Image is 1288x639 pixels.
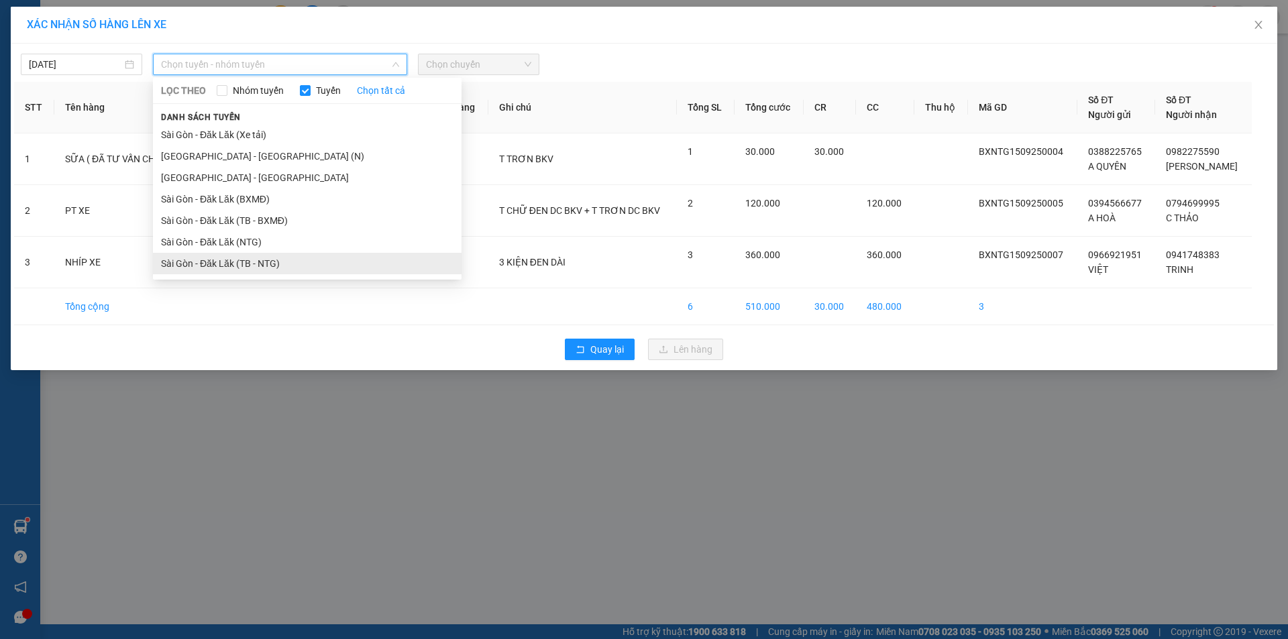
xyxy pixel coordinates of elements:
[735,288,803,325] td: 510.000
[1088,161,1126,172] span: A QUYÊN
[54,288,280,325] td: Tổng cộng
[1088,249,1142,260] span: 0966921951
[311,83,346,98] span: Tuyến
[1088,109,1131,120] span: Người gửi
[54,185,280,237] td: PT XE
[979,249,1063,260] span: BXNTG1509250007
[1240,7,1277,44] button: Close
[153,167,462,188] li: [GEOGRAPHIC_DATA] - [GEOGRAPHIC_DATA]
[745,146,775,157] span: 30.000
[745,249,780,260] span: 360.000
[54,237,280,288] td: NHÍP XE
[14,237,54,288] td: 3
[1166,109,1217,120] span: Người nhận
[153,188,462,210] li: Sài Gòn - Đăk Lăk (BXMĐ)
[688,249,693,260] span: 3
[1166,249,1220,260] span: 0941748383
[227,83,289,98] span: Nhóm tuyến
[1166,95,1191,105] span: Số ĐT
[1166,161,1238,172] span: [PERSON_NAME]
[1166,146,1220,157] span: 0982275590
[54,82,280,133] th: Tên hàng
[54,133,280,185] td: SỮA ( ĐÃ TƯ VẤN CHÍNH SÁCH VẬN CHUYỂN )
[590,342,624,357] span: Quay lại
[1088,264,1108,275] span: VIỆT
[979,198,1063,209] span: BXNTG1509250005
[914,82,968,133] th: Thu hộ
[29,57,122,72] input: 15/09/2025
[161,54,399,74] span: Chọn tuyến - nhóm tuyến
[153,111,249,123] span: Danh sách tuyến
[1166,264,1193,275] span: TRINH
[27,18,166,31] span: XÁC NHẬN SỐ HÀNG LÊN XE
[153,210,462,231] li: Sài Gòn - Đăk Lăk (TB - BXMĐ)
[14,185,54,237] td: 2
[1088,213,1116,223] span: A HOÀ
[1088,198,1142,209] span: 0394566677
[426,54,531,74] span: Chọn chuyến
[153,231,462,253] li: Sài Gòn - Đăk Lăk (NTG)
[357,83,405,98] a: Chọn tất cả
[677,82,735,133] th: Tổng SL
[804,288,857,325] td: 30.000
[688,198,693,209] span: 2
[576,345,585,355] span: rollback
[1166,213,1199,223] span: C THẢO
[1166,198,1220,209] span: 0794699995
[979,146,1063,157] span: BXNTG1509250004
[161,83,206,98] span: LỌC THEO
[14,82,54,133] th: STT
[735,82,803,133] th: Tổng cước
[968,288,1077,325] td: 3
[856,82,914,133] th: CC
[499,154,553,164] span: T TRƠN BKV
[648,339,723,360] button: uploadLên hàng
[499,257,566,268] span: 3 KIỆN ĐEN DÀI
[565,339,635,360] button: rollbackQuay lại
[968,82,1077,133] th: Mã GD
[499,205,660,216] span: T CHỮ ĐEN DC BKV + T TRƠN DC BKV
[1088,95,1114,105] span: Số ĐT
[488,82,678,133] th: Ghi chú
[153,146,462,167] li: [GEOGRAPHIC_DATA] - [GEOGRAPHIC_DATA] (N)
[1253,19,1264,30] span: close
[745,198,780,209] span: 120.000
[677,288,735,325] td: 6
[867,249,902,260] span: 360.000
[804,82,857,133] th: CR
[1088,146,1142,157] span: 0388225765
[153,253,462,274] li: Sài Gòn - Đăk Lăk (TB - NTG)
[392,60,400,68] span: down
[153,124,462,146] li: Sài Gòn - Đăk Lăk (Xe tải)
[856,288,914,325] td: 480.000
[867,198,902,209] span: 120.000
[688,146,693,157] span: 1
[814,146,844,157] span: 30.000
[14,133,54,185] td: 1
